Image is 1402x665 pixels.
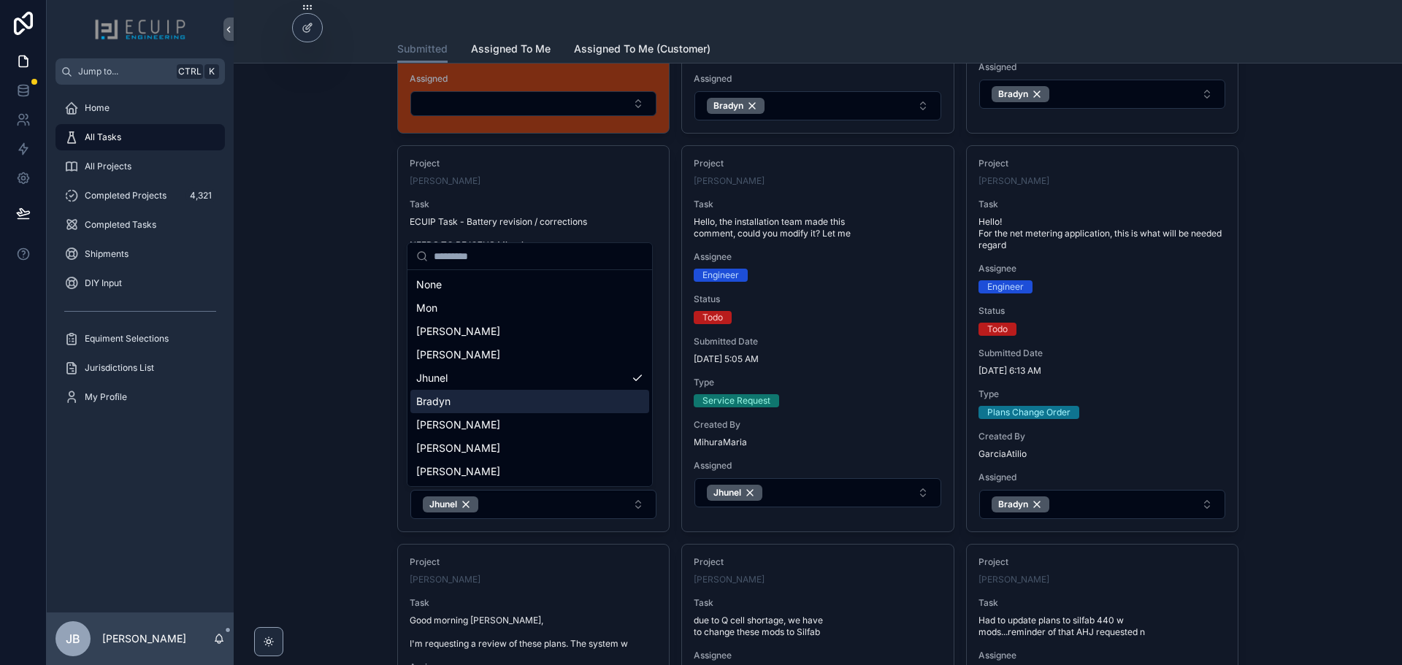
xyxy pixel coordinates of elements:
span: Assigned [694,73,941,85]
a: [PERSON_NAME] [978,574,1049,585]
span: Shipments [85,248,129,260]
span: Completed Tasks [85,219,156,231]
div: Suggestions [407,270,652,486]
span: Status [694,293,941,305]
a: Equiment Selections [55,326,225,352]
span: Assignee [694,251,941,263]
span: Assigned [410,73,657,85]
span: Project [694,556,941,568]
a: Jurisdictions List [55,355,225,381]
div: None [410,273,649,296]
div: Engineer [702,269,739,282]
a: Project[PERSON_NAME]TaskHello, the installation team made this comment, could you modify it? Let ... [681,145,954,532]
button: Select Button [979,80,1225,109]
button: Select Button [410,490,656,519]
span: All Tasks [85,131,121,143]
div: scrollable content [47,85,234,429]
button: Unselect 7 [707,98,765,114]
a: [PERSON_NAME] [694,175,765,187]
span: Bradyn [998,88,1028,100]
span: Project [410,556,657,568]
span: [PERSON_NAME] [416,441,500,455]
span: Bradyn [998,499,1028,510]
a: [PERSON_NAME] [410,175,480,187]
span: Assigned [694,460,941,472]
span: Equiment Selections [85,333,169,345]
span: MihuraMaria [694,437,941,448]
span: Submitted [397,42,448,56]
span: Task [694,597,941,609]
a: [PERSON_NAME] [694,574,765,585]
a: Assigned To Me (Customer) [574,36,710,65]
div: Service Request [702,394,770,407]
span: Status [978,305,1226,317]
span: [DATE] 6:13 AM [978,365,1226,377]
span: Hello, the installation team made this comment, could you modify it? Let me [694,216,941,239]
span: All Projects [85,161,131,172]
span: Assigned To Me [471,42,551,56]
div: Todo [702,311,723,324]
span: Had to update plans to silfab 440 w mods...reminder of that AHJ requested n [978,615,1226,638]
span: due to Q cell shortage, we have to change these mods to Silfab [694,615,941,638]
p: [PERSON_NAME] [102,631,186,646]
span: [PERSON_NAME] [416,347,500,362]
span: Task [410,597,657,609]
span: Assignee [978,263,1226,274]
div: Plans Change Order [987,406,1070,419]
span: Assigned To Me (Customer) [574,42,710,56]
span: Type [978,388,1226,400]
button: Unselect 951 [707,485,762,501]
button: Unselect 951 [423,496,478,512]
span: Ctrl [177,64,203,79]
a: Submitted [397,36,448,64]
span: Bradyn [416,394,451,409]
a: Assigned To Me [471,36,551,65]
span: [PERSON_NAME] [416,324,500,339]
a: [PERSON_NAME] [410,574,480,585]
button: Select Button [694,478,941,507]
span: Assigned [978,61,1226,73]
span: Jhunel [713,487,741,499]
a: My Profile [55,384,225,410]
button: Unselect 7 [992,496,1049,512]
span: Project [694,158,941,169]
a: Project[PERSON_NAME]TaskHello! For the net metering application, this is what will be needed rega... [966,145,1238,532]
span: Task [978,597,1226,609]
span: My Profile [85,391,127,403]
div: Engineer [987,280,1024,293]
a: Home [55,95,225,121]
span: DIY Input [85,277,122,289]
span: Assignee [978,650,1226,661]
span: [DATE] 5:05 AM [694,353,941,365]
span: Home [85,102,110,114]
span: GarciaAtilio [978,448,1226,460]
a: Completed Projects4,321 [55,182,225,209]
span: Completed Projects [85,190,166,201]
span: ECUIP Task - Battery revision / corrections NEEDS TO BE IQ7HS Microinverte [410,216,657,251]
span: Submitted Date [694,336,941,347]
a: All Projects [55,153,225,180]
button: Jump to...CtrlK [55,58,225,85]
span: Assignee [694,650,941,661]
span: Project [410,158,657,169]
div: Todo [987,323,1008,336]
button: Unselect 7 [992,86,1049,102]
span: Created By [694,419,941,431]
span: Jurisdictions List [85,362,154,374]
img: App logo [94,18,186,41]
span: Task [978,199,1226,210]
span: [PERSON_NAME] [416,418,500,432]
span: Mon [416,301,437,315]
span: Created By [978,431,1226,442]
span: Jhunel [416,371,448,385]
button: Select Button [694,91,941,120]
a: Shipments [55,241,225,267]
span: Jhunel [429,499,457,510]
a: Project[PERSON_NAME]TaskECUIP Task - Battery revision / corrections NEEDS TO BE IQ7HS Microinvert... [397,145,670,532]
a: [PERSON_NAME] [978,175,1049,187]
